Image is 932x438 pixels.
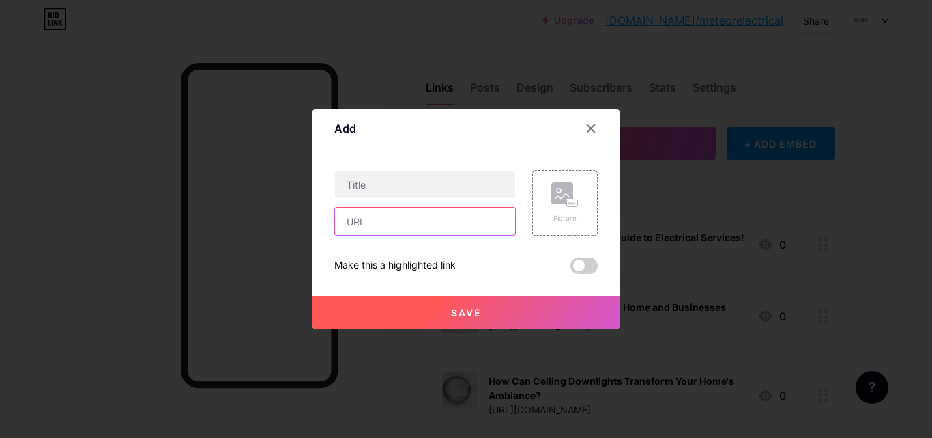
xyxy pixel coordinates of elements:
input: Title [335,171,515,198]
div: Add [334,120,356,137]
div: Make this a highlighted link [334,258,456,274]
div: Picture [551,213,579,223]
button: Save [312,296,620,329]
span: Save [451,307,482,318]
input: URL [335,208,515,235]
